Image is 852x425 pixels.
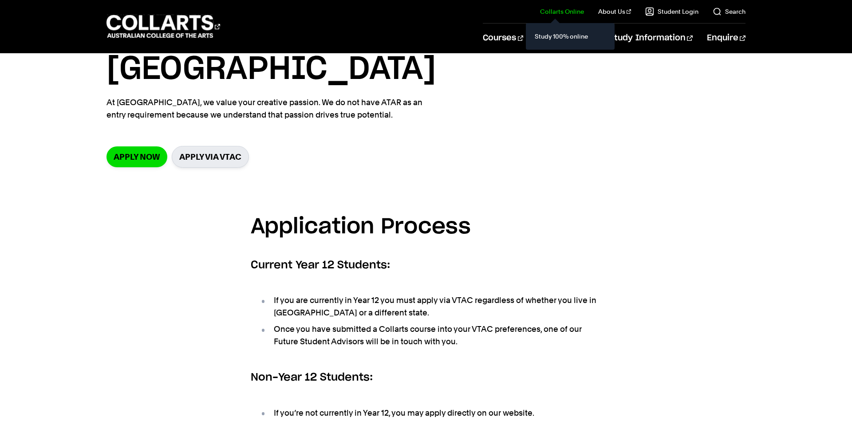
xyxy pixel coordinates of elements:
a: Student Login [645,7,698,16]
h6: Current Year 12 Students: [251,257,601,273]
h3: Application Process [251,210,601,244]
p: At [GEOGRAPHIC_DATA], we value your creative passion. We do not have ATAR as an entry requirement... [106,96,430,121]
a: Apply now [106,146,167,167]
a: About Us [598,7,631,16]
li: If you are currently in Year 12 you must apply via VTAC regardless of whether you live in [GEOGRA... [260,294,601,319]
a: Search [713,7,745,16]
a: Collarts Online [540,7,584,16]
h6: Non-Year 12 Students: [251,370,601,386]
a: Study Information [609,24,693,53]
a: Study 100% online [533,30,607,43]
li: Once you have submitted a Collarts course into your VTAC preferences, one of our Future Student A... [260,323,601,348]
a: Courses [483,24,523,53]
div: Go to homepage [106,14,220,39]
a: Apply via VTAC [172,146,249,168]
li: If you’re not currently in Year 12, you may apply directly on our website. [260,407,601,419]
a: Enquire [707,24,745,53]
